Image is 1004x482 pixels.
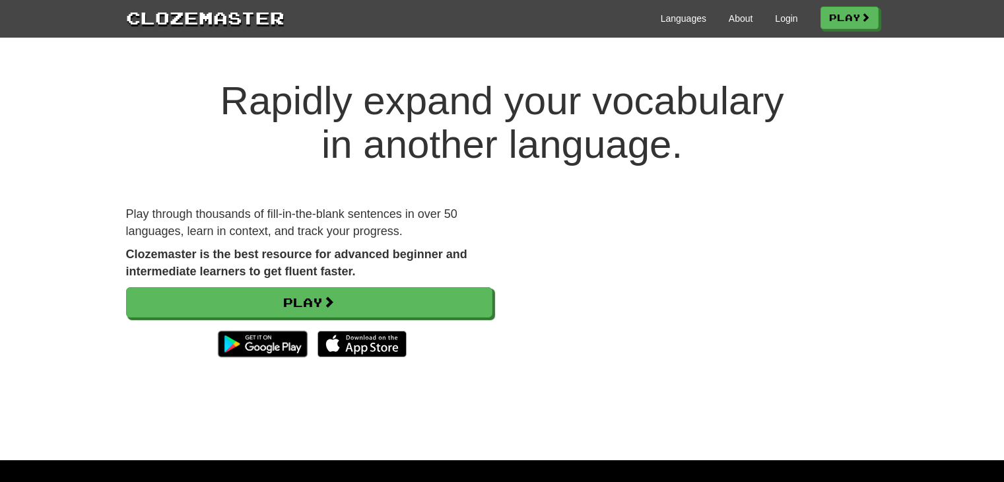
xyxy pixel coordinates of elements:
a: Login [775,12,797,25]
a: Play [820,7,879,29]
p: Play through thousands of fill-in-the-blank sentences in over 50 languages, learn in context, and... [126,206,492,240]
strong: Clozemaster is the best resource for advanced beginner and intermediate learners to get fluent fa... [126,248,467,278]
img: Get it on Google Play [211,324,314,364]
img: Download_on_the_App_Store_Badge_US-UK_135x40-25178aeef6eb6b83b96f5f2d004eda3bffbb37122de64afbaef7... [318,331,407,357]
a: Clozemaster [126,5,284,30]
a: Languages [661,12,706,25]
a: Play [126,287,492,318]
a: About [729,12,753,25]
